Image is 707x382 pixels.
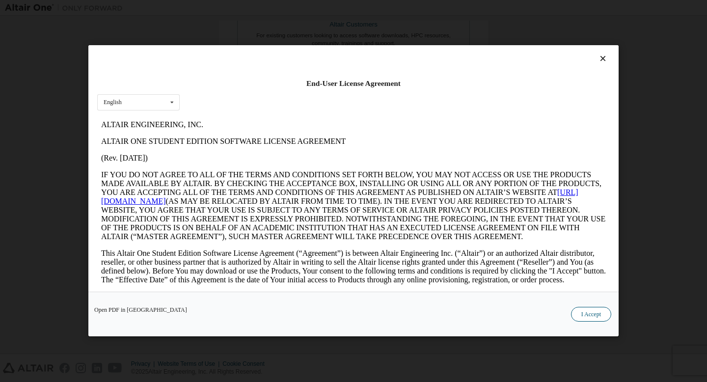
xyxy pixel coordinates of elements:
[94,307,187,313] a: Open PDF in [GEOGRAPHIC_DATA]
[4,37,509,46] p: (Rev. [DATE])
[97,79,610,88] div: End-User License Agreement
[104,100,122,106] div: English
[4,72,481,89] a: [URL][DOMAIN_NAME]
[4,4,509,13] p: ALTAIR ENGINEERING, INC.
[4,21,509,29] p: ALTAIR ONE STUDENT EDITION SOFTWARE LICENSE AGREEMENT
[571,307,611,322] button: I Accept
[4,54,509,125] p: IF YOU DO NOT AGREE TO ALL OF THE TERMS AND CONDITIONS SET FORTH BELOW, YOU MAY NOT ACCESS OR USE...
[4,133,509,168] p: This Altair One Student Edition Software License Agreement (“Agreement”) is between Altair Engine...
